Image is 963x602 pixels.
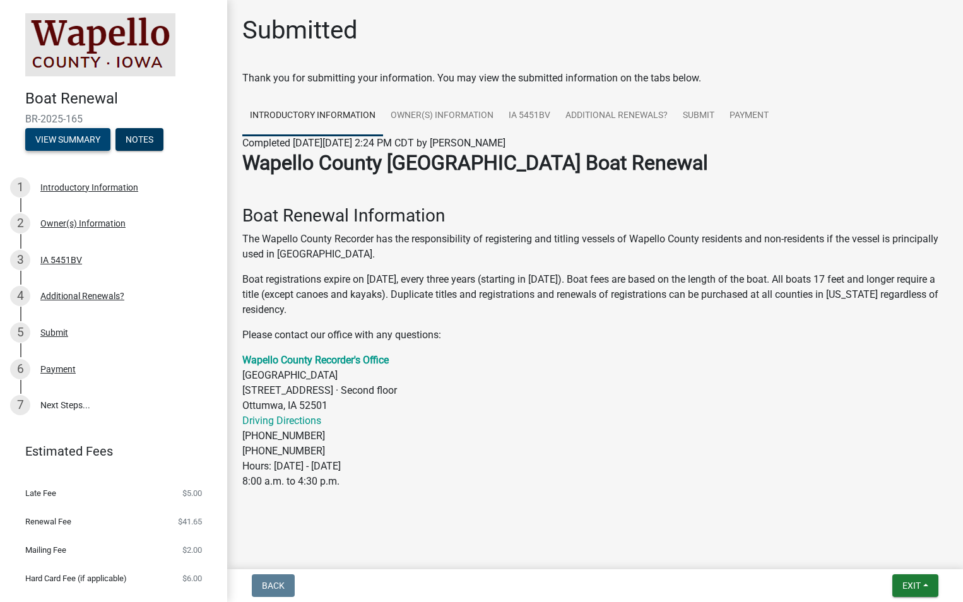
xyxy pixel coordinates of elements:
[115,128,163,151] button: Notes
[558,96,675,136] a: Additional Renewals?
[40,365,76,374] div: Payment
[115,135,163,145] wm-modal-confirm: Notes
[501,96,558,136] a: IA 5451BV
[242,205,948,227] h3: Boat Renewal Information
[25,135,110,145] wm-modal-confirm: Summary
[262,581,285,591] span: Back
[10,359,30,379] div: 6
[40,292,124,300] div: Additional Renewals?
[242,232,948,262] p: The Wapello County Recorder has the responsibility of registering and titling vessels of Wapello ...
[182,489,202,497] span: $5.00
[675,96,722,136] a: Submit
[25,113,202,125] span: BR-2025-165
[40,256,82,264] div: IA 5451BV
[25,489,56,497] span: Late Fee
[242,353,948,489] p: [GEOGRAPHIC_DATA] [STREET_ADDRESS] · Second floor Ottumwa, IA 52501 [PHONE_NUMBER] [PHONE_NUMBER]...
[902,581,921,591] span: Exit
[242,151,708,175] strong: Wapello County [GEOGRAPHIC_DATA] Boat Renewal
[722,96,776,136] a: Payment
[242,137,505,149] span: Completed [DATE][DATE] 2:24 PM CDT by [PERSON_NAME]
[10,395,30,415] div: 7
[242,328,948,343] p: Please contact our office with any questions:
[242,354,389,366] a: Wapello County Recorder's Office
[182,574,202,582] span: $6.00
[242,272,948,317] p: Boat registrations expire on [DATE], every three years (starting in [DATE]). Boat fees are based ...
[25,128,110,151] button: View Summary
[25,90,217,108] h4: Boat Renewal
[182,546,202,554] span: $2.00
[242,96,383,136] a: Introductory Information
[40,328,68,337] div: Submit
[25,13,175,76] img: Wapello County, Iowa
[25,574,127,582] span: Hard Card Fee (if applicable)
[242,71,948,86] div: Thank you for submitting your information. You may view the submitted information on the tabs below.
[252,574,295,597] button: Back
[10,439,207,464] a: Estimated Fees
[25,546,66,554] span: Mailing Fee
[10,322,30,343] div: 5
[10,286,30,306] div: 4
[242,15,358,45] h1: Submitted
[10,213,30,233] div: 2
[892,574,938,597] button: Exit
[383,96,501,136] a: Owner(s) Information
[40,183,138,192] div: Introductory Information
[40,219,126,228] div: Owner(s) Information
[242,415,321,427] a: Driving Directions
[10,177,30,198] div: 1
[10,250,30,270] div: 3
[25,517,71,526] span: Renewal Fee
[178,517,202,526] span: $41.65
